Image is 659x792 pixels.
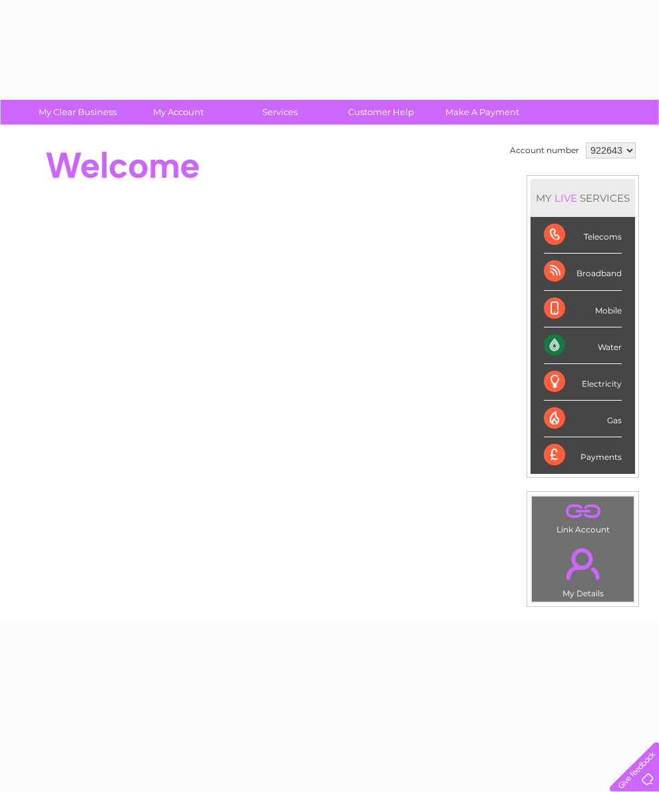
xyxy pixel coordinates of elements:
[544,254,622,290] div: Broadband
[544,217,622,254] div: Telecoms
[124,100,234,124] a: My Account
[535,500,630,523] a: .
[531,537,634,602] td: My Details
[531,496,634,538] td: Link Account
[544,291,622,327] div: Mobile
[225,100,335,124] a: Services
[544,327,622,364] div: Water
[507,139,582,162] td: Account number
[23,100,132,124] a: My Clear Business
[544,364,622,401] div: Electricity
[535,540,630,587] a: .
[531,179,635,217] div: MY SERVICES
[326,100,436,124] a: Customer Help
[552,192,580,204] div: LIVE
[544,437,622,473] div: Payments
[544,401,622,437] div: Gas
[427,100,537,124] a: Make A Payment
